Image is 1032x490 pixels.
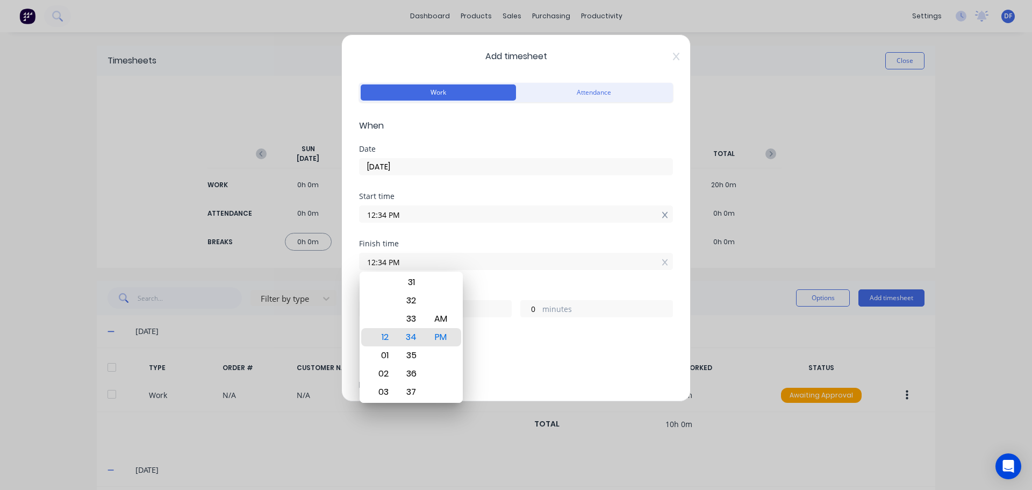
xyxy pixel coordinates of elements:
div: 32 [398,292,425,310]
button: Attendance [516,84,671,101]
div: Finish time [359,240,673,247]
div: 36 [398,365,425,383]
div: AM [428,310,454,328]
div: 35 [398,346,425,365]
div: Breaks [359,335,673,342]
label: minutes [542,303,672,317]
div: PM [428,328,454,346]
div: 02 [369,365,395,383]
div: Hour [367,272,397,403]
div: 01 [369,346,395,365]
div: 33 [398,310,425,328]
div: 31 [398,273,425,292]
div: Minute [397,272,426,403]
div: Start time [359,193,673,200]
input: 0 [521,301,540,317]
span: Add timesheet [359,50,673,63]
div: 34 [398,328,425,346]
div: 12 [369,328,395,346]
div: 37 [398,383,425,401]
div: 03 [369,383,395,401]
div: Date [359,145,673,153]
div: Open Intercom Messenger [995,453,1021,479]
span: When [359,119,673,132]
span: Details [359,379,673,392]
div: Add breaks [363,352,669,366]
div: Hours worked [359,287,673,295]
button: Work [361,84,516,101]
